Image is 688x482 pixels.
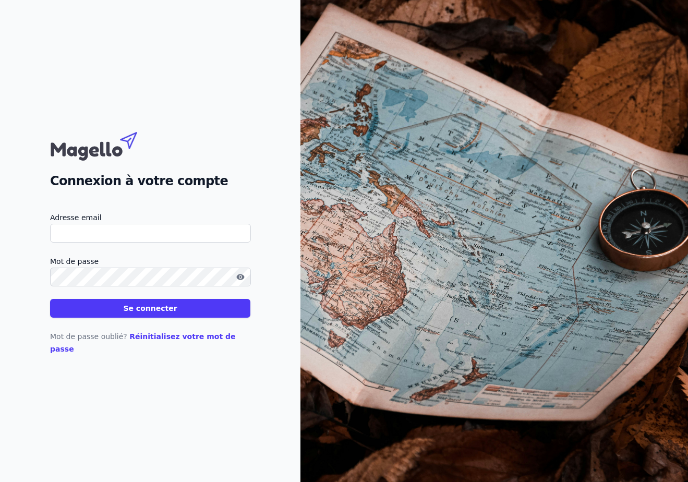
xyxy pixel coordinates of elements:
h2: Connexion à votre compte [50,172,250,190]
button: Se connecter [50,299,250,318]
p: Mot de passe oublié? [50,330,250,355]
label: Mot de passe [50,255,250,268]
img: Magello [50,127,160,163]
label: Adresse email [50,211,250,224]
a: Réinitialisez votre mot de passe [50,332,236,353]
